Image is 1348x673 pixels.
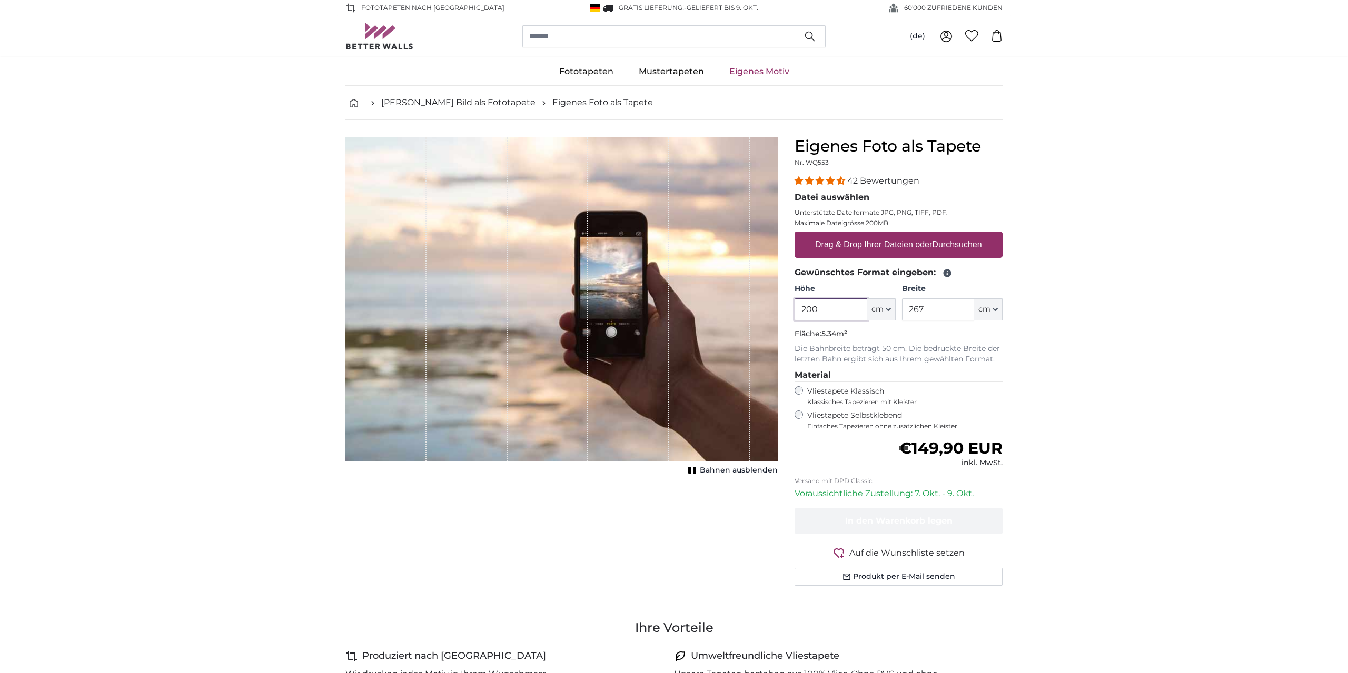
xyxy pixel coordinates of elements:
span: Geliefert bis 9. Okt. [687,4,758,12]
legend: Material [795,369,1003,382]
span: Einfaches Tapezieren ohne zusätzlichen Kleister [807,422,1003,430]
span: GRATIS Lieferung! [619,4,684,12]
button: In den Warenkorb legen [795,508,1003,534]
button: (de) [901,27,934,46]
span: - [684,4,758,12]
button: cm [867,298,896,320]
img: Betterwalls [345,23,414,49]
label: Höhe [795,284,895,294]
h4: Produziert nach [GEOGRAPHIC_DATA] [362,649,546,664]
span: cm [871,304,884,315]
p: Voraussichtliche Zustellung: 7. Okt. - 9. Okt. [795,487,1003,500]
p: Maximale Dateigrösse 200MB. [795,219,1003,227]
u: Durchsuchen [933,240,982,249]
span: Bahnen ausblenden [700,465,778,476]
button: cm [974,298,1003,320]
div: 1 of 1 [345,137,778,478]
p: Unterstützte Dateiformate JPG, PNG, TIFF, PDF. [795,208,1003,217]
a: Mustertapeten [626,58,717,85]
span: Nr. WQ553 [795,158,829,166]
label: Breite [902,284,1003,294]
button: Auf die Wunschliste setzen [795,546,1003,559]
div: inkl. MwSt. [899,458,1003,468]
span: 60'000 ZUFRIEDENE KUNDEN [904,3,1003,13]
button: Produkt per E-Mail senden [795,568,1003,586]
h3: Ihre Vorteile [345,619,1003,636]
a: [PERSON_NAME] Bild als Fototapete [381,96,536,109]
a: Eigenes Foto als Tapete [552,96,653,109]
legend: Gewünschtes Format eingeben: [795,266,1003,279]
span: cm [978,304,990,315]
h1: Eigenes Foto als Tapete [795,137,1003,156]
a: Eigenes Motiv [717,58,802,85]
label: Vliestapete Selbstklebend [807,410,1003,430]
nav: breadcrumbs [345,86,1003,120]
label: Vliestapete Klassisch [807,386,994,406]
p: Fläche: [795,329,1003,339]
span: Auf die Wunschliste setzen [849,547,965,559]
p: Versand mit DPD Classic [795,477,1003,485]
legend: Datei auswählen [795,191,1003,204]
label: Drag & Drop Ihrer Dateien oder [811,234,986,255]
img: Deutschland [590,4,600,12]
p: Die Bahnbreite beträgt 50 cm. Die bedruckte Breite der letzten Bahn ergibt sich aus Ihrem gewählt... [795,344,1003,365]
span: 5.34m² [821,329,847,338]
span: Fototapeten nach [GEOGRAPHIC_DATA] [361,3,504,13]
h4: Umweltfreundliche Vliestapete [691,649,839,664]
a: Fototapeten [547,58,626,85]
span: Klassisches Tapezieren mit Kleister [807,398,994,406]
span: 4.38 stars [795,176,847,186]
span: In den Warenkorb legen [845,516,953,526]
span: €149,90 EUR [899,438,1003,458]
span: 42 Bewertungen [847,176,919,186]
button: Bahnen ausblenden [685,463,778,478]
